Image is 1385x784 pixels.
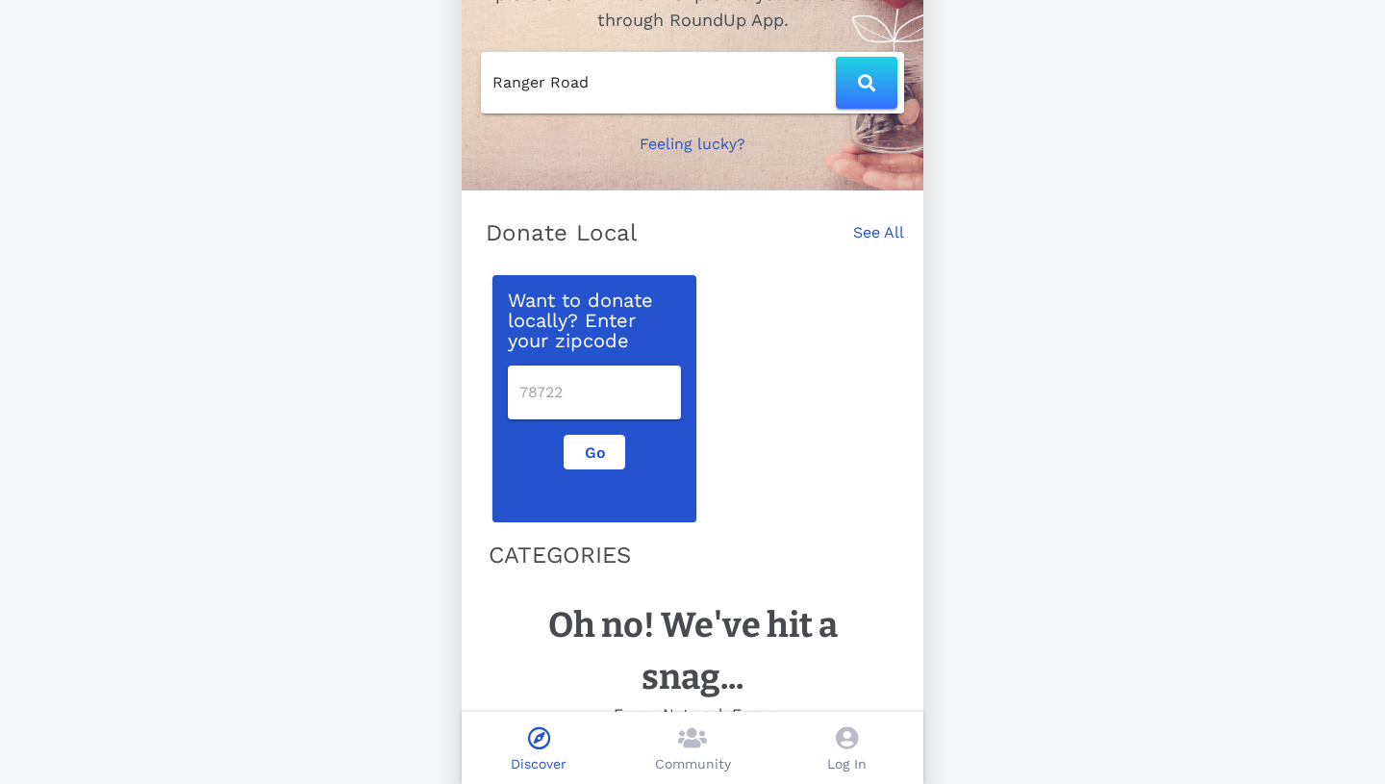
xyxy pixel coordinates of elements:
input: 78722 [519,377,669,408]
h1: Oh no! We've hit a snag... [500,599,885,703]
button: Go [564,435,625,469]
p: Discover [511,754,567,774]
p: Log In [827,754,867,774]
p: Donate Local [486,217,638,248]
p: Community [655,754,731,774]
p: Want to donate locally? Enter your zipcode [508,291,681,350]
span: Go [580,443,609,462]
a: See All [853,221,904,264]
p: Error: Network Error [500,703,885,726]
p: CATEGORIES [489,538,896,572]
p: Feeling lucky? [640,133,745,156]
